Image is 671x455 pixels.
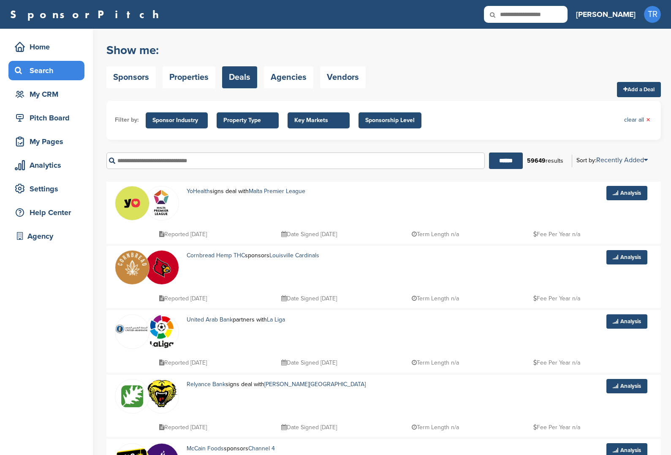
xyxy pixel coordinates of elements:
[644,6,661,23] span: TR
[269,252,319,259] a: Louisville Cardinals
[249,188,305,195] a: Malta Premier League
[527,157,546,164] b: 59649
[10,9,164,20] a: SponsorPitch
[115,379,149,413] img: Odp7hoyt 400x400
[159,422,207,433] p: Reported [DATE]
[8,226,84,246] a: Agency
[13,205,84,220] div: Help Center
[533,357,580,368] p: Fee Per Year n/a
[267,316,285,323] a: La Liga
[281,422,337,433] p: Date Signed [DATE]
[8,108,84,128] a: Pitch Board
[533,293,580,304] p: Fee Per Year n/a
[187,445,224,452] a: McCain Foods
[159,357,207,368] p: Reported [DATE]
[115,186,149,220] img: 525644331 17898828333253369 2166898335964047711 n
[115,324,149,334] img: Data
[187,316,233,323] a: United Arab Bank
[576,5,636,24] a: [PERSON_NAME]
[145,315,179,349] img: Laliga logo
[145,186,179,220] img: Group 244
[152,116,201,125] span: Sponsor Industry
[412,422,459,433] p: Term Length n/a
[412,293,459,304] p: Term Length n/a
[281,357,337,368] p: Date Signed [DATE]
[159,293,207,304] p: Reported [DATE]
[115,251,149,284] img: 6eae1oa 400x400
[187,252,245,259] a: Cornbread Hemp THC
[617,82,661,97] a: Add a Deal
[187,381,225,388] a: Relyance Bank
[320,66,366,88] a: Vendors
[606,186,647,200] a: Analysis
[365,116,415,125] span: Sponsorship Level
[646,115,650,125] span: ×
[281,229,337,240] p: Date Signed [DATE]
[624,115,650,125] a: clear all×
[8,61,84,80] a: Search
[106,66,156,88] a: Sponsors
[412,229,459,240] p: Term Length n/a
[13,134,84,149] div: My Pages
[13,63,84,78] div: Search
[281,293,337,304] p: Date Signed [DATE]
[187,186,343,196] p: signs deal with
[13,229,84,244] div: Agency
[264,66,313,88] a: Agencies
[187,314,317,325] p: partners with
[222,66,257,88] a: Deals
[187,379,420,390] p: signs deal with
[13,158,84,173] div: Analytics
[8,132,84,151] a: My Pages
[248,445,275,452] a: Channel 4
[8,203,84,222] a: Help Center
[223,116,272,125] span: Property Type
[523,154,568,168] div: results
[606,379,647,393] a: Analysis
[13,39,84,54] div: Home
[596,156,648,164] a: Recently Added
[187,188,210,195] a: YoHealth
[8,179,84,199] a: Settings
[159,229,207,240] p: Reported [DATE]
[13,110,84,125] div: Pitch Board
[576,8,636,20] h3: [PERSON_NAME]
[294,116,343,125] span: Key Markets
[13,87,84,102] div: My CRM
[145,251,179,284] img: Ophy wkc 400x400
[533,422,580,433] p: Fee Per Year n/a
[13,181,84,196] div: Settings
[163,66,215,88] a: Properties
[576,157,648,163] div: Sort by:
[8,37,84,57] a: Home
[533,229,580,240] p: Fee Per Year n/a
[606,314,647,329] a: Analysis
[8,155,84,175] a: Analytics
[8,84,84,104] a: My CRM
[115,115,139,125] li: Filter by:
[145,379,179,409] img: Design img dhsqmo
[187,250,361,261] p: sponsors
[106,43,366,58] h2: Show me:
[412,357,459,368] p: Term Length n/a
[606,250,647,264] a: Analysis
[264,381,366,388] a: [PERSON_NAME][GEOGRAPHIC_DATA]
[187,443,304,454] p: sponsors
